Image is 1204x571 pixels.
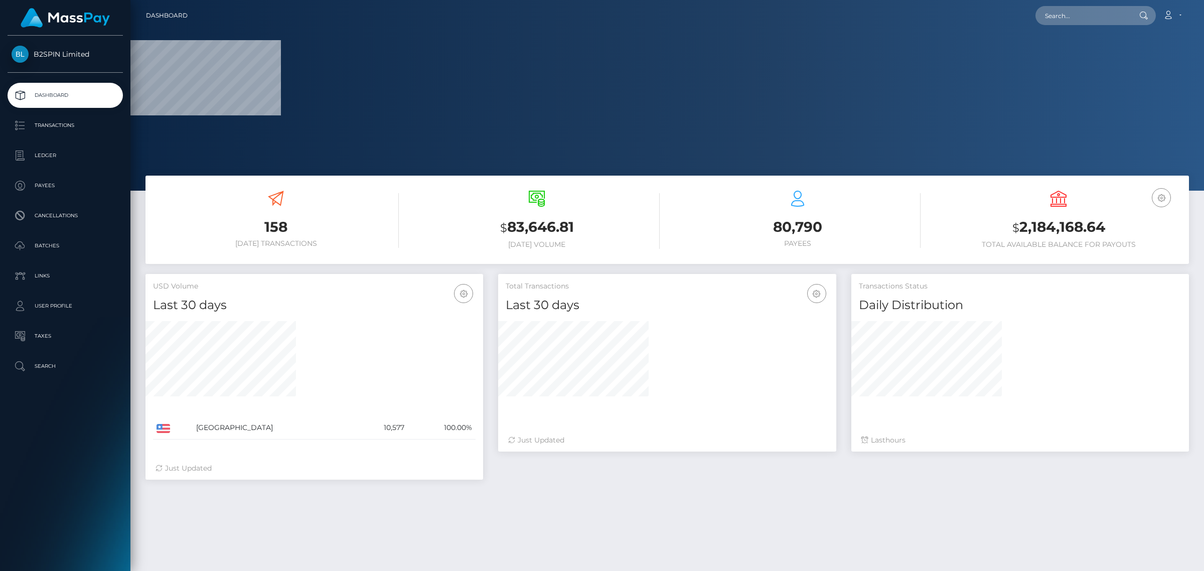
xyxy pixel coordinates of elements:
img: US.png [157,424,170,433]
td: 100.00% [408,416,476,440]
p: Cancellations [12,208,119,223]
a: Payees [8,173,123,198]
h3: 2,184,168.64 [936,217,1181,238]
a: Cancellations [8,203,123,228]
p: Links [12,268,119,283]
a: Search [8,354,123,379]
h3: 83,646.81 [414,217,660,238]
p: Taxes [12,329,119,344]
h6: Payees [675,239,921,248]
h3: 80,790 [675,217,921,237]
a: Ledger [8,143,123,168]
h6: Total Available Balance for Payouts [936,240,1181,249]
h4: Last 30 days [153,297,476,314]
a: User Profile [8,294,123,319]
small: $ [1012,221,1019,235]
small: $ [500,221,507,235]
div: Just Updated [156,463,473,474]
a: Dashboard [146,5,188,26]
div: Just Updated [508,435,826,446]
td: [GEOGRAPHIC_DATA] [193,416,355,440]
input: Search... [1035,6,1130,25]
div: Last hours [861,435,1179,446]
p: Dashboard [12,88,119,103]
h6: [DATE] Volume [414,240,660,249]
td: 10,577 [355,416,408,440]
h4: Daily Distribution [859,297,1181,314]
a: Taxes [8,324,123,349]
h5: Total Transactions [506,281,828,292]
p: Payees [12,178,119,193]
p: Ledger [12,148,119,163]
h5: USD Volume [153,281,476,292]
h5: Transactions Status [859,281,1181,292]
a: Transactions [8,113,123,138]
p: Search [12,359,119,374]
span: B2SPIN Limited [8,50,123,59]
a: Links [8,263,123,289]
p: Batches [12,238,119,253]
img: MassPay Logo [21,8,110,28]
h6: [DATE] Transactions [153,239,399,248]
p: User Profile [12,299,119,314]
img: B2SPIN Limited [12,46,29,63]
h3: 158 [153,217,399,237]
a: Dashboard [8,83,123,108]
p: Transactions [12,118,119,133]
h4: Last 30 days [506,297,828,314]
a: Batches [8,233,123,258]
